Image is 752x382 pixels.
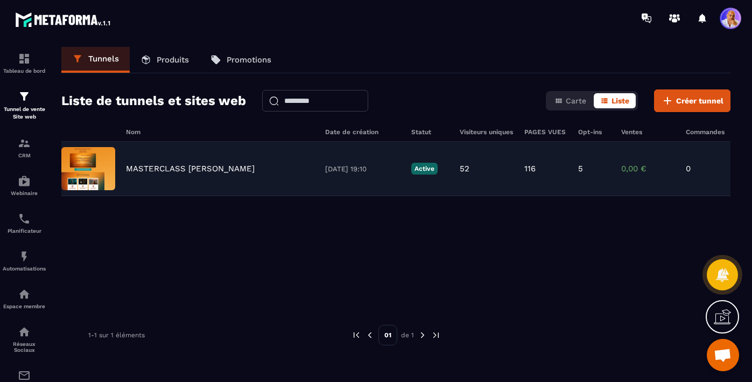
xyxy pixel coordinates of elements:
[88,331,145,339] p: 1-1 sur 1 éléments
[460,128,514,136] h6: Visiteurs uniques
[18,369,31,382] img: email
[61,90,246,112] h2: Liste de tunnels et sites web
[548,93,593,108] button: Carte
[3,152,46,158] p: CRM
[621,128,675,136] h6: Ventes
[3,44,46,82] a: formationformationTableau de bord
[126,128,314,136] h6: Nom
[18,250,31,263] img: automations
[18,325,31,338] img: social-network
[431,330,441,340] img: next
[365,330,375,340] img: prev
[325,165,400,173] p: [DATE] 19:10
[18,137,31,150] img: formation
[3,190,46,196] p: Webinaire
[18,52,31,65] img: formation
[686,164,718,173] p: 0
[612,96,629,105] span: Liste
[3,341,46,353] p: Réseaux Sociaux
[3,266,46,272] p: Automatisations
[325,128,400,136] h6: Date de création
[3,166,46,204] a: automationsautomationsWebinaire
[227,55,271,65] p: Promotions
[126,164,255,173] p: MASTERCLASS [PERSON_NAME]
[3,204,46,242] a: schedulerschedulerPlanificateur
[621,164,675,173] p: 0,00 €
[3,129,46,166] a: formationformationCRM
[352,330,361,340] img: prev
[18,212,31,225] img: scheduler
[401,331,414,339] p: de 1
[524,128,567,136] h6: PAGES VUES
[411,163,438,175] p: Active
[15,10,112,29] img: logo
[3,242,46,280] a: automationsautomationsAutomatisations
[18,175,31,187] img: automations
[707,339,739,371] div: Ouvrir le chat
[3,303,46,309] p: Espace membre
[200,47,282,73] a: Promotions
[654,89,730,112] button: Créer tunnel
[61,47,130,73] a: Tunnels
[3,68,46,74] p: Tableau de bord
[3,317,46,361] a: social-networksocial-networkRéseaux Sociaux
[460,164,469,173] p: 52
[594,93,636,108] button: Liste
[130,47,200,73] a: Produits
[578,164,583,173] p: 5
[18,288,31,301] img: automations
[578,128,610,136] h6: Opt-ins
[18,90,31,103] img: formation
[411,128,449,136] h6: Statut
[157,55,189,65] p: Produits
[3,106,46,121] p: Tunnel de vente Site web
[524,164,536,173] p: 116
[3,82,46,129] a: formationformationTunnel de vente Site web
[676,95,723,106] span: Créer tunnel
[3,280,46,317] a: automationsautomationsEspace membre
[566,96,586,105] span: Carte
[3,228,46,234] p: Planificateur
[686,128,725,136] h6: Commandes
[61,147,115,190] img: image
[88,54,119,64] p: Tunnels
[378,325,397,345] p: 01
[418,330,427,340] img: next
